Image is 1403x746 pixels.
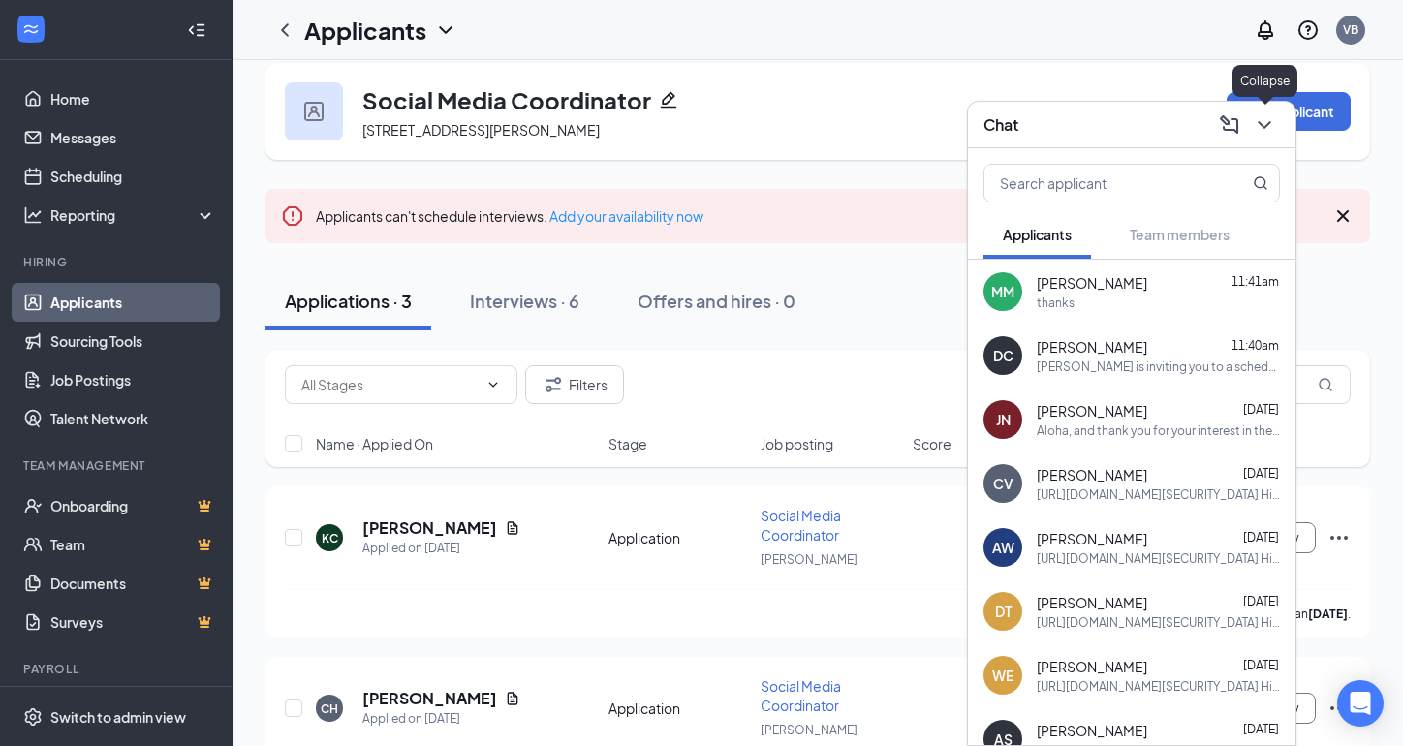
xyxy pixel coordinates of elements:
div: Payroll [23,661,212,677]
b: [DATE] [1308,606,1348,621]
a: TeamCrown [50,525,216,564]
a: Add your availability now [549,207,703,225]
span: [PERSON_NAME] [1037,721,1147,740]
svg: ComposeMessage [1218,113,1241,137]
span: Applicants can't schedule interviews. [316,207,703,225]
a: DocumentsCrown [50,564,216,603]
span: [DATE] [1243,594,1279,608]
div: DC [993,346,1013,365]
div: CH [321,700,338,717]
svg: ChevronDown [485,377,501,392]
span: Team members [1130,226,1230,243]
div: CV [993,474,1013,493]
h3: Social Media Coordinator [362,83,651,116]
span: [PERSON_NAME] [1037,593,1147,612]
h1: Applicants [304,14,426,47]
div: Applied on [DATE] [362,539,520,558]
svg: ChevronDown [1253,113,1276,137]
span: [PERSON_NAME] [1037,337,1147,357]
input: Search applicant [984,165,1214,202]
div: Interviews · 6 [470,289,579,313]
svg: Cross [1331,204,1355,228]
div: DT [995,602,1012,621]
span: Stage [608,434,647,453]
div: Aloha, and thank you for your interest in the position. [1037,422,1280,439]
div: JN [996,410,1011,429]
div: Team Management [23,457,212,474]
span: [PERSON_NAME] [1037,465,1147,484]
span: [STREET_ADDRESS][PERSON_NAME] [362,121,600,139]
div: MM [991,282,1014,301]
div: [URL][DOMAIN_NAME][SECURITY_DATA] Hi [PERSON_NAME]! Please use this link for [PERSON_NAME][DATE] ... [1037,614,1280,631]
span: [DATE] [1243,466,1279,481]
div: Applications · 3 [285,289,412,313]
h3: Chat [983,114,1018,136]
div: WE [992,666,1013,685]
svg: Collapse [187,20,206,40]
span: [DATE] [1243,530,1279,544]
svg: Ellipses [1327,526,1351,549]
span: Score [913,434,951,453]
div: [URL][DOMAIN_NAME][SECURITY_DATA] Hi [PERSON_NAME]! Please use this link for [PERSON_NAME][DATE] ... [1037,550,1280,567]
a: Home [50,79,216,118]
div: Reporting [50,205,217,225]
span: [PERSON_NAME] [1037,401,1147,420]
span: 11:40am [1232,338,1279,353]
svg: Ellipses [1327,697,1351,720]
div: Open Intercom Messenger [1337,680,1384,727]
svg: Error [281,204,304,228]
span: Name · Applied On [316,434,433,453]
span: [PERSON_NAME] [1037,657,1147,676]
svg: Notifications [1254,18,1277,42]
div: Application [608,528,749,547]
a: Scheduling [50,157,216,196]
a: Talent Network [50,399,216,438]
span: Job posting [761,434,833,453]
button: Filter Filters [525,365,624,404]
svg: MagnifyingGlass [1318,377,1333,392]
span: [DATE] [1243,402,1279,417]
div: VB [1343,21,1358,38]
img: user icon [304,102,324,121]
a: Messages [50,118,216,157]
svg: ChevronLeft [273,18,296,42]
a: Sourcing Tools [50,322,216,360]
h5: [PERSON_NAME] [362,517,497,539]
button: ChevronDown [1249,109,1280,140]
div: [URL][DOMAIN_NAME][SECURITY_DATA] Hi [PERSON_NAME]! Please use this link for [PERSON_NAME][DATE] ... [1037,678,1280,695]
span: [PERSON_NAME] [761,552,857,567]
span: Social Media Coordinator [761,507,841,544]
div: Offers and hires · 0 [638,289,795,313]
svg: Settings [23,707,43,727]
svg: Document [505,520,520,536]
a: Job Postings [50,360,216,399]
svg: QuestionInfo [1296,18,1320,42]
span: Social Media Coordinator [761,677,841,714]
span: Applicants [1003,226,1072,243]
a: Applicants [50,283,216,322]
span: [PERSON_NAME] [761,723,857,737]
svg: ChevronDown [434,18,457,42]
div: AW [992,538,1014,557]
h5: [PERSON_NAME] [362,688,497,709]
div: Application [608,699,749,718]
svg: Filter [542,373,565,396]
div: Hiring [23,254,212,270]
div: [URL][DOMAIN_NAME][SECURITY_DATA] Hi Cesia! Please use this link for [DATE] interview. [1037,486,1280,503]
span: 11:41am [1232,274,1279,289]
span: [DATE] [1243,722,1279,736]
input: All Stages [301,374,478,395]
button: ComposeMessage [1214,109,1245,140]
div: KC [322,530,338,546]
span: [PERSON_NAME] [1037,529,1147,548]
svg: Analysis [23,205,43,225]
div: thanks [1037,295,1075,311]
div: Collapse [1232,65,1297,97]
div: Switch to admin view [50,707,186,727]
svg: Pencil [659,90,678,109]
span: [PERSON_NAME] [1037,273,1147,293]
svg: WorkstreamLogo [21,19,41,39]
a: SurveysCrown [50,603,216,641]
div: Applied on [DATE] [362,709,520,729]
